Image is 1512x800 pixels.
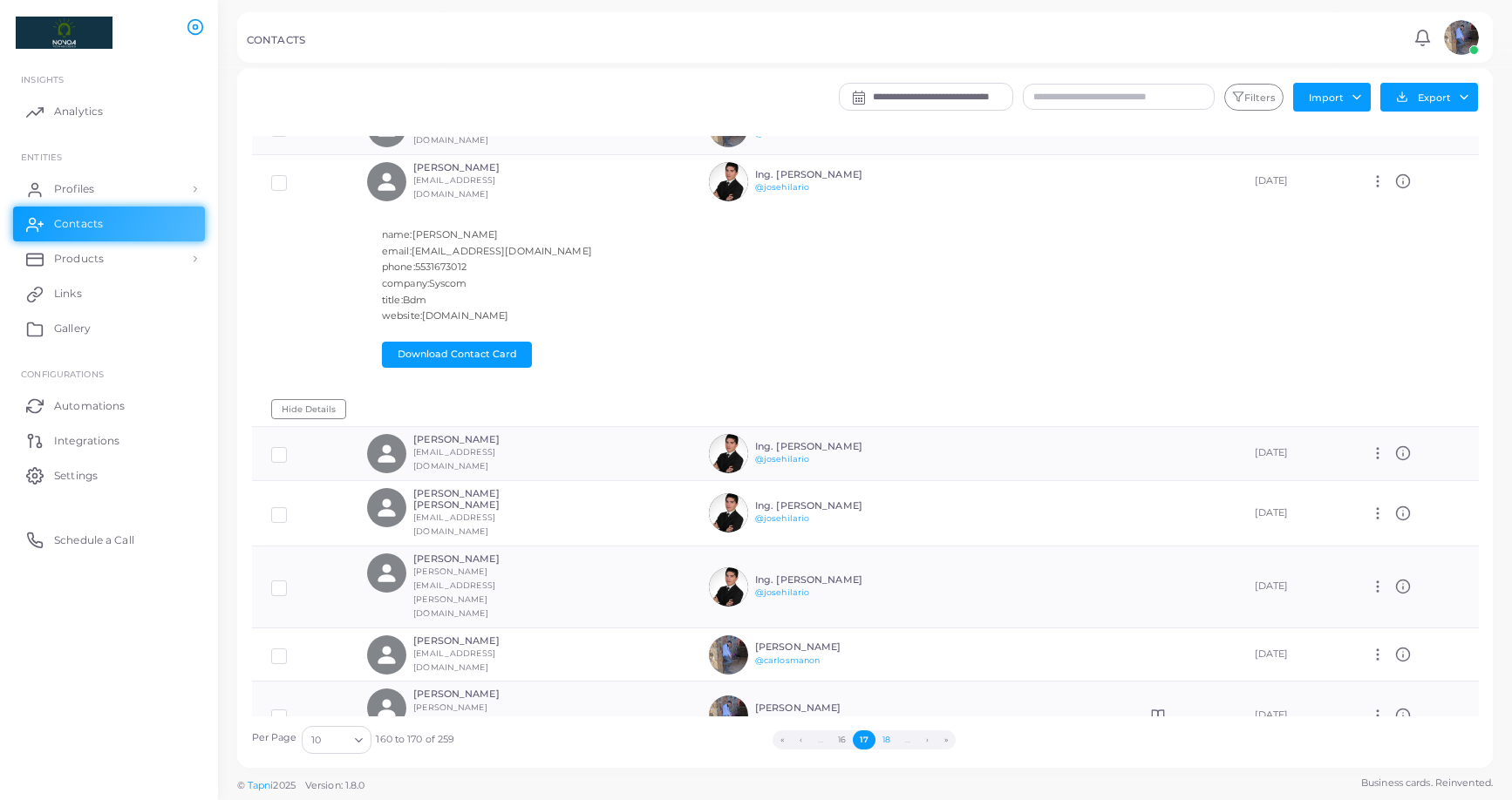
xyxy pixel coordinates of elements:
button: Go to previous page [792,730,811,749]
img: avatar [709,695,748,735]
a: Contacts [13,207,205,241]
a: Analytics [13,94,205,129]
img: avatar [709,493,748,532]
svg: person fill [375,561,398,585]
span: 5531673012 [415,261,467,273]
svg: person fill [375,170,398,193]
button: Download Contact Card [382,342,532,368]
button: Go to next page [917,730,936,749]
svg: person fill [375,442,398,465]
span: Links [54,286,82,302]
a: Profiles [13,172,205,207]
a: avatar [1439,20,1483,55]
span: Syscom [429,277,467,289]
h6: [PERSON_NAME] [PERSON_NAME] [413,488,541,511]
small: [EMAIL_ADDRESS][DOMAIN_NAME] [413,447,495,471]
h5: CONTACTS [247,34,305,46]
small: [PERSON_NAME][EMAIL_ADDRESS][DOMAIN_NAME] [413,702,495,740]
svg: person fill [375,496,398,519]
h6: title: [382,295,994,306]
h6: [PERSON_NAME] [413,553,541,565]
a: @josehilario [755,513,809,523]
span: Version: 1.8.0 [305,779,365,791]
span: INSIGHTS [21,74,64,85]
button: Hide Details [271,399,346,419]
div: [DATE] [1255,506,1332,520]
span: [EMAIL_ADDRESS][DOMAIN_NAME] [412,245,592,257]
span: © [237,778,364,793]
input: Search for option [323,730,348,749]
span: 2025 [273,778,295,793]
a: Gallery [13,311,205,346]
a: @josehilario [755,587,809,597]
span: 160 to 170 of 259 [376,733,454,747]
a: Integrations [13,423,205,458]
small: [EMAIL_ADDRESS][DOMAIN_NAME] [413,512,495,536]
button: Go to page 18 [875,730,897,749]
h6: email: [382,246,994,257]
h6: Ing. [PERSON_NAME] [755,441,883,452]
button: Filters [1224,84,1284,112]
a: @carlosmanon [755,655,820,665]
span: Automations [54,398,125,414]
span: Gallery [54,321,91,336]
small: [PERSON_NAME][EMAIL_ADDRESS][PERSON_NAME][DOMAIN_NAME] [413,566,495,618]
img: avatar [709,567,748,607]
h6: Ing. [PERSON_NAME] [755,574,883,586]
a: @carlosmanon [755,128,820,138]
h6: [PERSON_NAME] [413,434,541,445]
span: Configurations [21,369,104,379]
small: [EMAIL_ADDRESS][DOMAIN_NAME] [413,121,495,145]
ul: Pagination [454,730,1273,749]
div: [DATE] [1255,580,1332,593]
small: [EMAIL_ADDRESS][DOMAIN_NAME] [413,175,495,199]
span: ENTITIES [21,152,62,162]
span: Contacts [54,216,103,232]
span: Analytics [54,104,103,119]
a: Schedule a Call [13,522,205,557]
button: Import [1293,83,1371,111]
h6: Ing. [PERSON_NAME] [755,169,883,180]
a: Automations [13,388,205,423]
svg: person fill [375,696,398,720]
span: Schedule a Call [54,532,134,548]
a: @josehilario [755,454,809,464]
div: Search for option [302,726,371,754]
h6: [PERSON_NAME] [413,688,541,700]
button: Export [1380,83,1478,112]
h6: name: [382,229,994,241]
span: 10 [311,731,321,749]
div: [DATE] [1255,446,1332,460]
div: [DATE] [1255,708,1332,722]
img: avatar [709,162,748,201]
span: Business cards. Reinvented. [1361,776,1493,790]
span: [DOMAIN_NAME] [422,309,508,322]
button: Go to page 16 [830,730,852,749]
span: Products [54,251,104,267]
a: Links [13,276,205,311]
span: Profiles [54,181,94,197]
span: Bdm [403,294,426,306]
img: avatar [709,434,748,473]
div: [DATE] [1255,647,1332,661]
a: Tapni [248,779,274,791]
h6: Ing. [PERSON_NAME] [755,500,883,512]
img: avatar [709,635,748,675]
span: Settings [54,468,98,484]
div: [DATE] [1255,174,1332,188]
span: [PERSON_NAME] [412,228,498,241]
a: Products [13,241,205,276]
h6: [PERSON_NAME] [755,641,883,653]
button: Go to last page [936,730,956,749]
h6: phone: [382,261,994,273]
button: Go to page 17 [853,730,875,749]
img: logo [16,17,112,49]
h6: [PERSON_NAME] [413,635,541,647]
button: Go to first page [773,730,792,749]
h6: [PERSON_NAME] [755,702,883,714]
h6: [PERSON_NAME] [413,162,541,173]
img: avatar [1444,20,1479,55]
h6: website: [382,310,994,322]
svg: person fill [375,643,398,667]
